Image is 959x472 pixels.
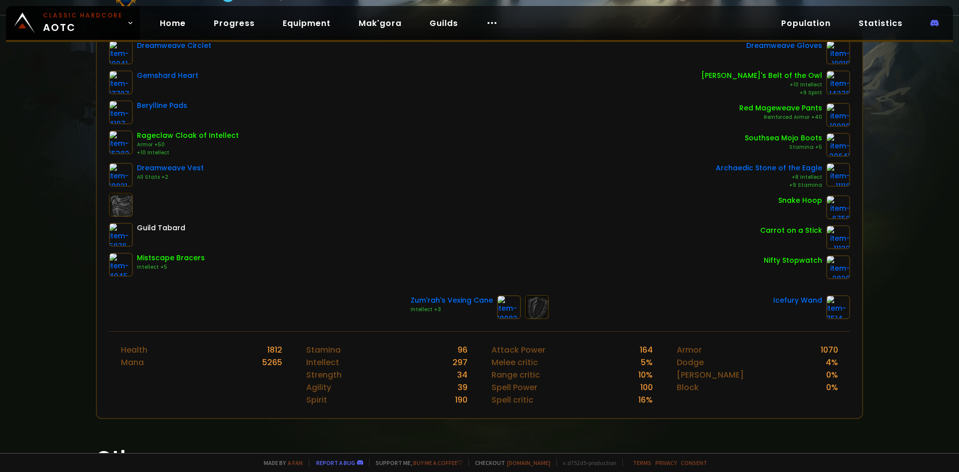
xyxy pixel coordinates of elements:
div: Berylline Pads [137,100,187,111]
div: Snake Hoop [778,195,822,206]
div: Spell Power [491,381,537,394]
img: item-10021 [109,163,133,187]
img: item-15382 [109,130,133,154]
img: item-7514 [826,295,850,319]
a: Terms [633,459,651,467]
div: Spell critic [491,394,533,406]
a: Mak'gora [351,13,410,33]
div: Spirit [306,394,327,406]
div: Stamina +5 [745,143,822,151]
div: 4 % [826,356,838,369]
a: [DOMAIN_NAME] [507,459,550,467]
a: Privacy [655,459,677,467]
img: item-2820 [826,255,850,279]
div: +9 Stamina [716,181,822,189]
img: item-6750 [826,195,850,219]
div: Dreamweave Vest [137,163,204,173]
div: Health [121,344,147,356]
div: Mistscape Bracers [137,253,205,263]
div: Southsea Mojo Boots [745,133,822,143]
div: Red Mageweave Pants [739,103,822,113]
div: Carrot on a Stick [760,225,822,236]
img: item-14276 [826,70,850,94]
div: Strength [306,369,342,381]
img: item-20641 [826,133,850,157]
div: 16 % [638,394,653,406]
span: AOTC [43,11,123,35]
div: 297 [453,356,468,369]
a: Consent [681,459,707,467]
div: Melee critic [491,356,538,369]
div: [PERSON_NAME]'s Belt of the Owl [701,70,822,81]
a: Home [152,13,194,33]
div: 5 % [641,356,653,369]
div: 5265 [262,356,282,369]
img: item-10019 [826,40,850,64]
div: 100 [640,381,653,394]
a: Classic HardcoreAOTC [6,6,140,40]
div: 34 [457,369,468,381]
div: Stamina [306,344,341,356]
div: 164 [640,344,653,356]
img: item-18082 [497,295,521,319]
span: Made by [258,459,303,467]
div: Rageclaw Cloak of Intellect [137,130,239,141]
a: Buy me a coffee [413,459,463,467]
div: 1070 [821,344,838,356]
a: Progress [206,13,263,33]
div: 190 [455,394,468,406]
a: Equipment [275,13,339,33]
a: Statistics [851,13,911,33]
a: a fan [288,459,303,467]
img: item-10041 [109,40,133,64]
div: Guild Tabard [137,223,185,233]
div: Gemshard Heart [137,70,198,81]
div: Attack Power [491,344,545,356]
div: Dreamweave Circlet [137,40,211,51]
span: Support me, [369,459,463,467]
div: 0 % [826,381,838,394]
small: Classic Hardcore [43,11,123,20]
img: item-5976 [109,223,133,247]
div: 39 [458,381,468,394]
div: Intellect +5 [137,263,205,271]
a: Report a bug [316,459,355,467]
img: item-10009 [826,103,850,127]
div: 96 [458,344,468,356]
div: +10 Intellect [701,81,822,89]
div: +10 Intellect [137,149,239,157]
div: Zum'rah's Vexing Cane [411,295,493,306]
div: Archaedic Stone of the Eagle [716,163,822,173]
div: Block [677,381,699,394]
img: item-4197 [109,100,133,124]
div: Armor +50 [137,141,239,149]
div: 0 % [826,369,838,381]
img: item-4045 [109,253,133,277]
img: item-11118 [826,163,850,187]
img: item-11122 [826,225,850,249]
div: Armor [677,344,702,356]
div: +8 Intellect [716,173,822,181]
div: Dreamweave Gloves [746,40,822,51]
span: v. d752d5 - production [556,459,616,467]
div: Nifty Stopwatch [764,255,822,266]
div: 10 % [638,369,653,381]
span: Checkout [469,459,550,467]
div: Reinforced Armor +40 [739,113,822,121]
div: Intellect [306,356,339,369]
div: Agility [306,381,331,394]
div: +9 Spirit [701,89,822,97]
div: All Stats +2 [137,173,204,181]
div: Range critic [491,369,540,381]
div: Dodge [677,356,704,369]
div: Mana [121,356,144,369]
div: Intellect +3 [411,306,493,314]
div: Icefury Wand [773,295,822,306]
div: 1812 [267,344,282,356]
a: Guilds [422,13,466,33]
a: Population [773,13,839,33]
div: [PERSON_NAME] [677,369,744,381]
img: item-17707 [109,70,133,94]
